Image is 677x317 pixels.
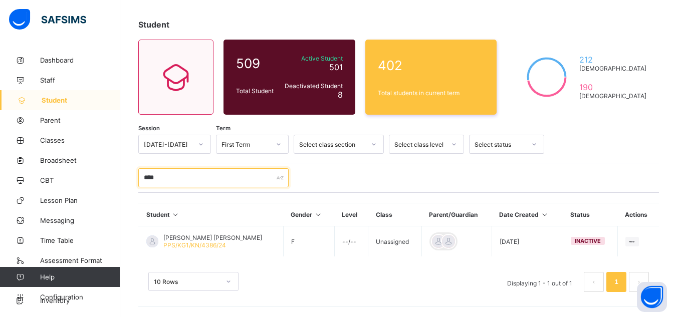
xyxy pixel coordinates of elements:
[40,236,120,244] span: Time Table
[334,203,368,226] th: Level
[171,211,180,218] i: Sort in Ascending Order
[334,226,368,257] td: --/--
[40,256,120,264] span: Assessment Format
[221,141,270,148] div: First Term
[368,226,422,257] td: Unassigned
[40,216,120,224] span: Messaging
[629,272,649,292] button: next page
[579,92,646,100] span: [DEMOGRAPHIC_DATA]
[283,55,343,62] span: Active Student
[40,56,120,64] span: Dashboard
[421,203,492,226] th: Parent/Guardian
[329,62,343,72] span: 501
[611,275,621,288] a: 1
[283,203,334,226] th: Gender
[584,272,604,292] li: 上一页
[575,237,601,244] span: inactive
[579,65,646,72] span: [DEMOGRAPHIC_DATA]
[584,272,604,292] button: prev page
[394,141,445,148] div: Select class level
[314,211,322,218] i: Sort in Ascending Order
[579,55,646,65] span: 212
[368,203,422,226] th: Class
[40,293,120,301] span: Configuration
[540,211,549,218] i: Sort in Ascending Order
[617,203,659,226] th: Actions
[637,282,667,312] button: Open asap
[236,56,278,71] span: 509
[378,89,485,97] span: Total students in current term
[40,196,120,204] span: Lesson Plan
[606,272,626,292] li: 1
[42,96,120,104] span: Student
[338,90,343,100] span: 8
[139,203,284,226] th: Student
[144,141,192,148] div: [DATE]-[DATE]
[40,176,120,184] span: CBT
[475,141,526,148] div: Select status
[378,58,485,73] span: 402
[138,20,169,30] span: Student
[563,203,617,226] th: Status
[40,273,120,281] span: Help
[9,9,86,30] img: safsims
[154,278,220,285] div: 10 Rows
[40,136,120,144] span: Classes
[299,141,365,148] div: Select class section
[40,156,120,164] span: Broadsheet
[500,272,580,292] li: Displaying 1 - 1 out of 1
[234,85,280,97] div: Total Student
[138,125,160,132] span: Session
[40,116,120,124] span: Parent
[283,226,334,257] td: F
[283,82,343,90] span: Deactivated Student
[163,241,226,249] span: PPS/KG1/KN/4386/24
[163,234,262,241] span: [PERSON_NAME] [PERSON_NAME]
[40,76,120,84] span: Staff
[579,82,646,92] span: 190
[629,272,649,292] li: 下一页
[492,226,563,257] td: [DATE]
[492,203,563,226] th: Date Created
[216,125,231,132] span: Term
